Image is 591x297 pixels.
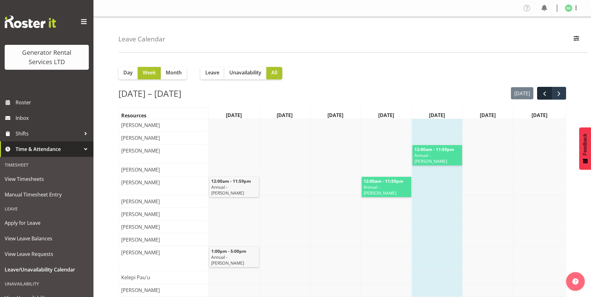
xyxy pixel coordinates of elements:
img: help-xxl-2.png [572,278,579,285]
a: View Timesheets [2,171,92,187]
span: Kelepi Pau'u [120,274,151,281]
div: Generator Rental Services LTD [11,48,83,67]
span: Month [166,69,182,76]
h4: Leave Calendar [118,35,165,43]
span: [DATE] [479,111,497,119]
button: Week [138,67,161,79]
span: 12:00am - 11:59pm [211,178,251,184]
button: All [266,67,282,79]
a: View Leave Balances [2,231,92,246]
a: Apply for Leave [2,215,92,231]
span: Unavailability [229,69,261,76]
a: Leave/Unavailability Calendar [2,262,92,277]
span: Leave [205,69,219,76]
span: Apply for Leave [5,218,89,228]
span: [PERSON_NAME] [120,223,161,231]
span: Feedback [582,134,588,155]
button: Filter Employees [570,32,583,46]
span: [DATE] [275,111,294,119]
span: [DATE] [326,111,345,119]
span: [PERSON_NAME] [120,147,161,154]
span: 12:00am - 11:59pm [363,178,404,184]
span: Day [123,69,133,76]
span: Time & Attendance [16,144,81,154]
div: Leave [2,202,92,215]
span: View Leave Requests [5,249,89,259]
button: Month [161,67,187,79]
span: [DATE] [428,111,446,119]
span: Shifts [16,129,81,138]
h2: [DATE] – [DATE] [118,87,181,100]
button: prev [537,87,552,100]
span: View Timesheets [5,174,89,184]
span: View Leave Balances [5,234,89,243]
button: [DATE] [511,87,534,99]
img: steve-knill195.jpg [565,4,572,12]
button: Leave [200,67,224,79]
div: Timesheet [2,158,92,171]
span: [PERSON_NAME] [120,166,161,173]
a: Manual Timesheet Entry [2,187,92,202]
span: Annual - [PERSON_NAME] [211,184,258,196]
span: All [271,69,277,76]
button: next [551,87,566,100]
span: Roster [16,98,90,107]
span: [DATE] [377,111,395,119]
span: [PERSON_NAME] [120,121,161,129]
span: [PERSON_NAME] [120,198,161,205]
span: [PERSON_NAME] [120,179,161,186]
span: Leave/Unavailability Calendar [5,265,89,274]
span: [PERSON_NAME] [120,210,161,218]
img: Rosterit website logo [5,16,56,28]
span: Resources [120,112,148,119]
span: 1:00pm - 5:00pm [211,248,247,254]
button: Feedback - Show survey [579,127,591,170]
a: View Leave Requests [2,246,92,262]
span: [PERSON_NAME] [120,249,161,256]
span: [DATE] [530,111,549,119]
button: Day [118,67,138,79]
span: 12:00am - 11:59pm [414,146,455,152]
span: Annual - [PERSON_NAME] [363,184,410,196]
span: Manual Timesheet Entry [5,190,89,199]
div: Unavailability [2,277,92,290]
span: Week [143,69,156,76]
span: Annual - [PERSON_NAME] [211,254,258,266]
span: [PERSON_NAME] [120,134,161,142]
span: [PERSON_NAME] [120,286,161,294]
span: Annual - [PERSON_NAME] [414,152,461,164]
span: [PERSON_NAME] [120,236,161,243]
button: Unavailability [224,67,266,79]
span: Inbox [16,113,90,123]
span: [DATE] [225,111,243,119]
